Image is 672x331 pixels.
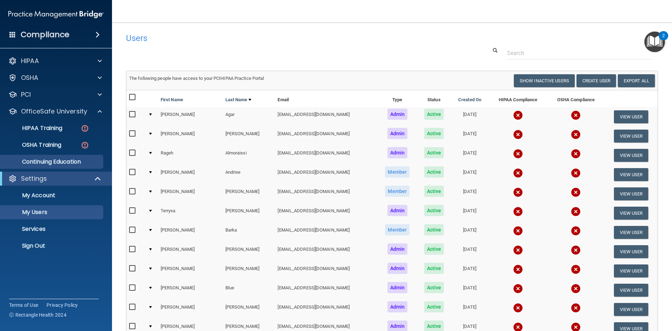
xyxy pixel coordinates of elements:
[571,245,581,255] img: cross.ca9f0e7f.svg
[571,303,581,313] img: cross.ca9f0e7f.svg
[223,242,275,261] td: [PERSON_NAME]
[223,184,275,204] td: [PERSON_NAME]
[275,184,377,204] td: [EMAIL_ADDRESS][DOMAIN_NAME]
[387,282,408,293] span: Admin
[614,264,649,277] button: View User
[385,186,409,197] span: Member
[5,125,62,132] p: HIPAA Training
[513,207,523,216] img: cross.ca9f0e7f.svg
[571,284,581,294] img: cross.ca9f0e7f.svg
[571,149,581,159] img: cross.ca9f0e7f.svg
[571,226,581,236] img: cross.ca9f0e7f.svg
[275,90,377,107] th: Email
[21,74,38,82] p: OSHA
[387,205,408,216] span: Admin
[513,168,523,178] img: cross.ca9f0e7f.svg
[458,96,481,104] a: Created On
[158,146,223,165] td: Rageh
[614,226,649,239] button: View User
[513,264,523,274] img: cross.ca9f0e7f.svg
[387,243,408,255] span: Admin
[451,223,489,242] td: [DATE]
[614,303,649,316] button: View User
[417,90,451,107] th: Status
[161,96,183,104] a: First Name
[21,174,47,183] p: Settings
[571,187,581,197] img: cross.ca9f0e7f.svg
[9,311,66,318] span: Ⓒ Rectangle Health 2024
[571,207,581,216] img: cross.ca9f0e7f.svg
[514,74,575,87] button: Show Inactive Users
[80,124,89,133] img: danger-circle.6113f641.png
[576,74,616,87] button: Create User
[8,174,101,183] a: Settings
[21,90,31,99] p: PCI
[424,243,444,255] span: Active
[5,192,100,199] p: My Account
[21,57,39,65] p: HIPAA
[451,165,489,184] td: [DATE]
[5,158,100,165] p: Continuing Education
[223,223,275,242] td: Barka
[451,300,489,319] td: [DATE]
[507,47,653,60] input: Search
[489,90,547,107] th: HIPAA Compliance
[424,186,444,197] span: Active
[513,130,523,139] img: cross.ca9f0e7f.svg
[387,147,408,158] span: Admin
[275,261,377,281] td: [EMAIL_ADDRESS][DOMAIN_NAME]
[424,128,444,139] span: Active
[387,109,408,120] span: Admin
[385,166,409,178] span: Member
[451,261,489,281] td: [DATE]
[513,226,523,236] img: cross.ca9f0e7f.svg
[614,168,649,181] button: View User
[451,281,489,300] td: [DATE]
[126,34,432,43] h4: Users
[451,184,489,204] td: [DATE]
[5,226,100,233] p: Services
[571,168,581,178] img: cross.ca9f0e7f.svg
[275,204,377,223] td: [EMAIL_ADDRESS][DOMAIN_NAME]
[275,300,377,319] td: [EMAIL_ADDRESS][DOMAIN_NAME]
[8,90,102,99] a: PCI
[158,223,223,242] td: [PERSON_NAME]
[5,209,100,216] p: My Users
[378,90,417,107] th: Type
[513,303,523,313] img: cross.ca9f0e7f.svg
[47,302,78,309] a: Privacy Policy
[571,130,581,139] img: cross.ca9f0e7f.svg
[223,300,275,319] td: [PERSON_NAME]
[275,107,377,126] td: [EMAIL_ADDRESS][DOMAIN_NAME]
[275,223,377,242] td: [EMAIL_ADDRESS][DOMAIN_NAME]
[158,165,223,184] td: [PERSON_NAME]
[451,146,489,165] td: [DATE]
[451,242,489,261] td: [DATE]
[644,32,665,52] button: Open Resource Center, 2 new notifications
[275,281,377,300] td: [EMAIL_ADDRESS][DOMAIN_NAME]
[424,263,444,274] span: Active
[513,245,523,255] img: cross.ca9f0e7f.svg
[223,146,275,165] td: Almoraissi
[387,128,408,139] span: Admin
[158,300,223,319] td: [PERSON_NAME]
[614,149,649,162] button: View User
[158,261,223,281] td: [PERSON_NAME]
[158,126,223,146] td: [PERSON_NAME]
[424,282,444,293] span: Active
[662,36,665,45] div: 2
[21,107,87,116] p: OfficeSafe University
[424,109,444,120] span: Active
[513,187,523,197] img: cross.ca9f0e7f.svg
[424,147,444,158] span: Active
[158,184,223,204] td: [PERSON_NAME]
[547,90,604,107] th: OSHA Compliance
[223,165,275,184] td: Andrise
[223,261,275,281] td: [PERSON_NAME]
[451,107,489,126] td: [DATE]
[571,110,581,120] img: cross.ca9f0e7f.svg
[618,74,655,87] a: Export All
[451,204,489,223] td: [DATE]
[129,76,264,81] span: The following people have access to your PCIHIPAA Practice Portal
[5,142,61,149] p: OSHA Training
